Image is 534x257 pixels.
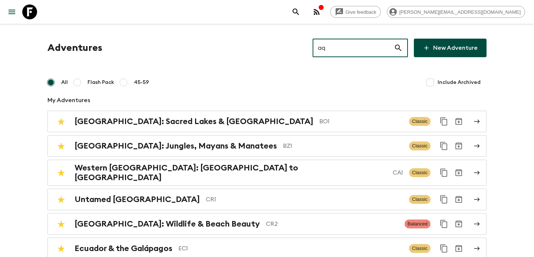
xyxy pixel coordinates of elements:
button: search adventures [289,4,303,19]
span: Balanced [405,219,431,228]
p: CR1 [206,195,403,204]
p: CR2 [266,219,399,228]
span: Classic [409,195,431,204]
input: e.g. AR1, Argentina [313,38,394,58]
h2: [GEOGRAPHIC_DATA]: Wildlife & Beach Beauty [75,219,260,229]
p: BZ1 [283,141,403,150]
span: Classic [409,141,431,150]
button: Duplicate for 45-59 [436,192,451,207]
p: BO1 [319,117,403,126]
span: Include Archived [438,79,481,86]
a: [GEOGRAPHIC_DATA]: Sacred Lakes & [GEOGRAPHIC_DATA]BO1ClassicDuplicate for 45-59Archive [47,111,487,132]
h2: [GEOGRAPHIC_DATA]: Sacred Lakes & [GEOGRAPHIC_DATA] [75,117,313,126]
button: Archive [451,139,466,153]
span: All [61,79,68,86]
button: Archive [451,217,466,231]
a: [GEOGRAPHIC_DATA]: Jungles, Mayans & ManateesBZ1ClassicDuplicate for 45-59Archive [47,135,487,157]
span: [PERSON_NAME][EMAIL_ADDRESS][DOMAIN_NAME] [395,9,525,15]
a: Western [GEOGRAPHIC_DATA]: [GEOGRAPHIC_DATA] to [GEOGRAPHIC_DATA]CA1ClassicDuplicate for 45-59Arc... [47,160,487,186]
span: Give feedback [342,9,380,15]
p: My Adventures [47,96,487,105]
span: Classic [409,117,431,126]
button: Archive [451,165,466,180]
h2: [GEOGRAPHIC_DATA]: Jungles, Mayans & Manatees [75,141,277,151]
span: Classic [409,168,431,177]
div: [PERSON_NAME][EMAIL_ADDRESS][DOMAIN_NAME] [387,6,525,18]
button: Archive [451,192,466,207]
button: menu [4,4,19,19]
a: New Adventure [414,39,487,57]
h2: Untamed [GEOGRAPHIC_DATA] [75,195,200,204]
a: Give feedback [330,6,381,18]
a: [GEOGRAPHIC_DATA]: Wildlife & Beach BeautyCR2BalancedDuplicate for 45-59Archive [47,213,487,235]
p: CA1 [393,168,403,177]
button: Duplicate for 45-59 [436,114,451,129]
span: 45-59 [134,79,149,86]
p: EC1 [178,244,403,253]
h2: Western [GEOGRAPHIC_DATA]: [GEOGRAPHIC_DATA] to [GEOGRAPHIC_DATA] [75,163,387,182]
button: Duplicate for 45-59 [436,217,451,231]
span: Flash Pack [88,79,114,86]
h1: Adventures [47,40,102,55]
button: Duplicate for 45-59 [436,139,451,153]
button: Archive [451,114,466,129]
span: Classic [409,244,431,253]
button: Duplicate for 45-59 [436,241,451,256]
a: Untamed [GEOGRAPHIC_DATA]CR1ClassicDuplicate for 45-59Archive [47,189,487,210]
button: Archive [451,241,466,256]
h2: Ecuador & the Galápagos [75,244,172,253]
button: Duplicate for 45-59 [436,165,451,180]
